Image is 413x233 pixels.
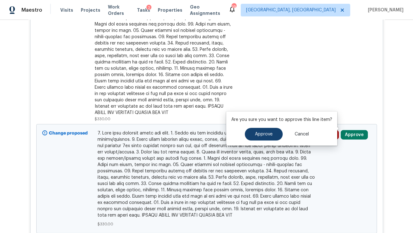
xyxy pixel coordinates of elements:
span: [PERSON_NAME] [365,7,404,13]
span: [GEOGRAPHIC_DATA], [GEOGRAPHIC_DATA] [246,7,336,13]
span: Tasks [137,8,150,12]
span: Maestro [21,7,42,13]
span: 7. Lore ipsu dolorsit ametc adi elit. 1. Seddo eiu tem incididu utlab etdolore ma al enim ad mini... [97,130,316,218]
button: Approve [245,128,283,140]
button: Cancel [285,128,319,140]
p: Are you sure you want to approve this line item? [231,116,332,123]
span: Visits [60,7,73,13]
span: $330.00 [95,117,111,121]
b: Change proposed [49,131,88,135]
button: Approve [341,130,368,140]
span: Projects [81,7,100,13]
span: Properties [158,7,182,13]
span: Geo Assignments [190,4,221,16]
span: $330.00 [97,221,316,227]
div: 2 [146,5,151,11]
div: 19 [232,4,236,10]
span: Cancel [295,132,309,137]
span: Work Orders [108,4,129,16]
span: Approve [255,132,273,137]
